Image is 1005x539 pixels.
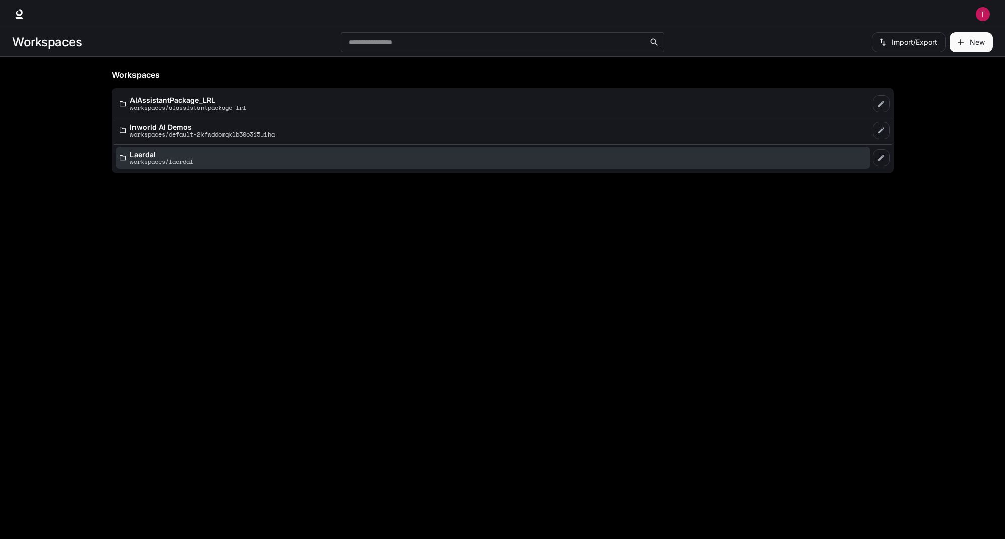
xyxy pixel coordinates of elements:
[116,147,870,169] a: Laerdalworkspaces/laerdal
[873,122,890,139] a: Edit workspace
[130,158,193,165] p: workspaces/laerdal
[130,123,275,131] p: Inworld AI Demos
[130,96,246,104] p: AIAssistantPackage_LRL
[130,104,246,111] p: workspaces/aiassistantpackage_lrl
[973,4,993,24] button: User avatar
[12,32,82,52] h1: Workspaces
[976,7,990,21] img: User avatar
[872,32,946,52] button: Import/Export
[112,69,894,80] h5: Workspaces
[873,95,890,112] a: Edit workspace
[116,92,870,115] a: AIAssistantPackage_LRLworkspaces/aiassistantpackage_lrl
[873,149,890,166] a: Edit workspace
[116,119,870,142] a: Inworld AI Demosworkspaces/default-2kfwddomqklb30o3i5uiha
[950,32,993,52] button: Create workspace
[130,151,193,158] p: Laerdal
[130,131,275,138] p: workspaces/default-2kfwddomqklb30o3i5uiha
